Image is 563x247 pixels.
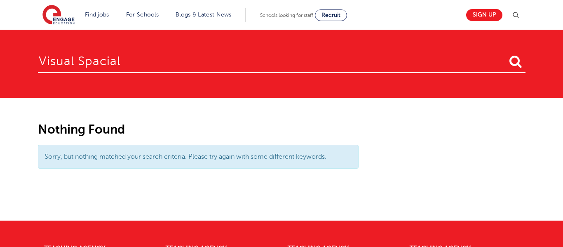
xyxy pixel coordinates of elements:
img: Engage Education [42,5,75,26]
a: Find jobs [85,12,109,18]
span: Schools looking for staff [260,12,313,18]
a: Sign up [466,9,502,21]
span: Recruit [321,12,340,18]
a: Blogs & Latest News [176,12,232,18]
h2: Nothing Found [38,122,359,136]
a: For Schools [126,12,159,18]
p: Sorry, but nothing matched your search criteria. Please try again with some different keywords. [45,151,352,162]
a: Recruit [315,9,347,21]
input: Search for: [38,46,525,73]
